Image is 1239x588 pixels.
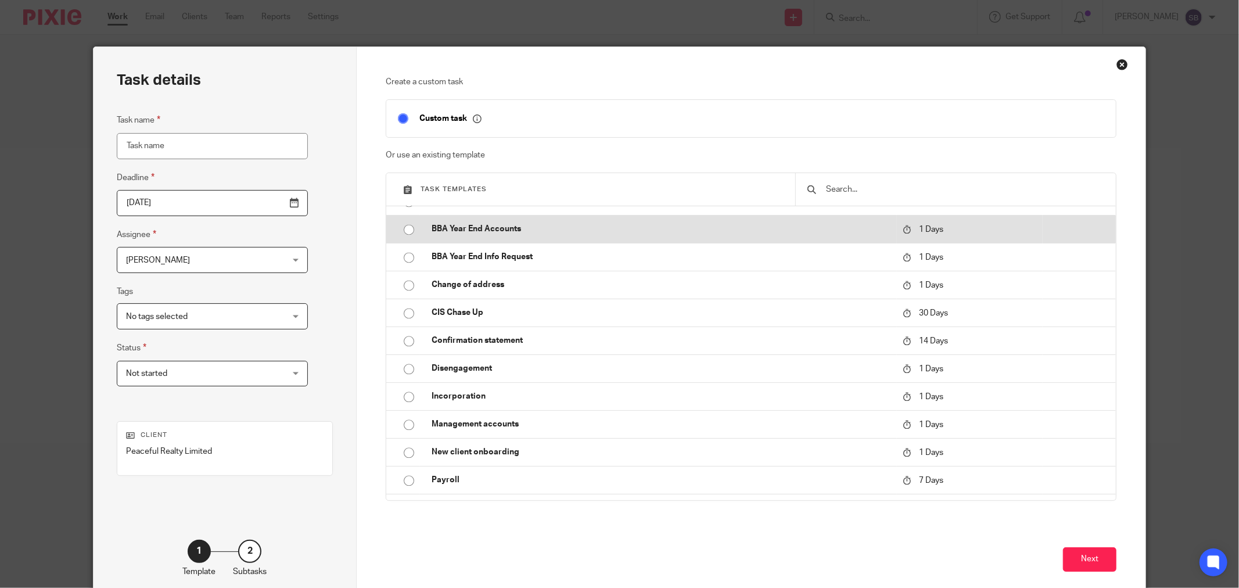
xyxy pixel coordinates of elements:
p: Incorporation [432,390,891,402]
p: Payroll [432,474,891,486]
span: 1 Days [919,225,943,233]
p: Subtasks [233,566,267,578]
div: Close this dialog window [1116,59,1128,70]
p: Create a custom task [386,76,1116,88]
p: CIS Chase Up [432,307,891,318]
p: Disengagement [432,363,891,374]
button: Next [1063,547,1116,572]
span: [PERSON_NAME] [126,256,190,264]
span: Not started [126,370,167,378]
input: Search... [825,183,1104,196]
p: Client [126,431,324,440]
input: Task name [117,133,308,159]
p: Management accounts [432,418,891,430]
p: Custom task [419,113,482,124]
span: 1 Days [919,364,943,372]
span: 1 Days [919,420,943,428]
span: 30 Days [919,309,948,317]
p: BBA Year End Accounts [432,223,891,235]
label: Assignee [117,228,156,241]
div: 1 [188,540,211,563]
span: 1 Days [919,392,943,400]
span: 1 Days [919,281,943,289]
span: 14 Days [919,336,948,345]
p: BBA Year End Info Request [432,251,891,263]
label: Task name [117,113,160,127]
label: Deadline [117,171,155,184]
label: Status [117,341,146,354]
span: 1 Days [919,448,943,456]
p: Or use an existing template [386,149,1116,161]
span: 1 Days [919,253,943,261]
p: New client onboarding [432,446,891,458]
input: Pick a date [117,190,308,216]
label: Tags [117,286,133,297]
p: Change of address [432,279,891,291]
span: 7 Days [919,476,943,484]
h2: Task details [117,70,201,90]
span: Task templates [421,186,487,192]
p: Confirmation statement [432,335,891,346]
span: No tags selected [126,313,188,321]
p: Template [182,566,216,578]
p: Peaceful Realty Limited [126,446,324,457]
div: 2 [238,540,261,563]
